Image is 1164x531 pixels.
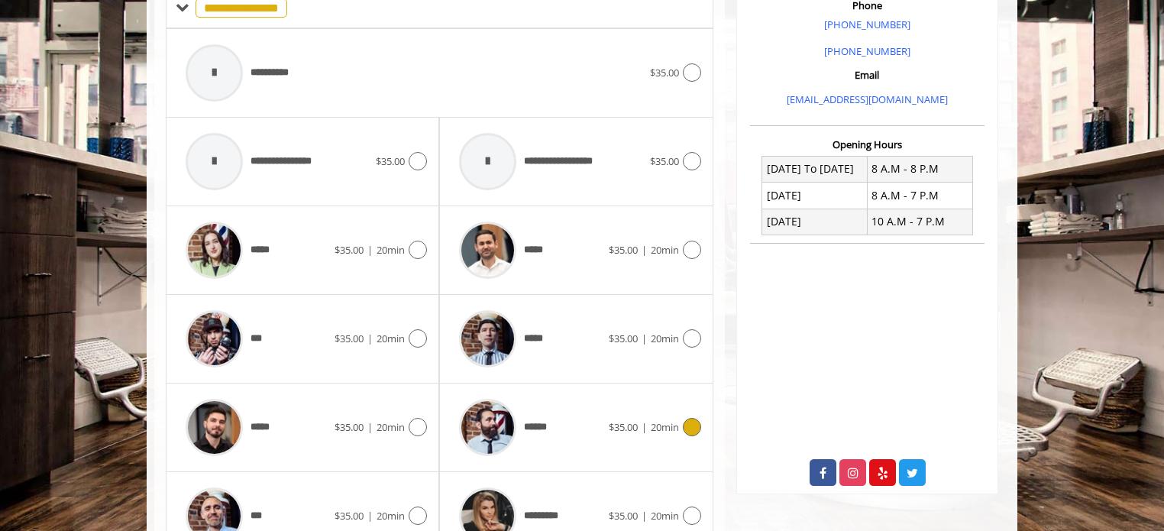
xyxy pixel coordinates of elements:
[609,243,638,257] span: $35.00
[754,70,981,80] h3: Email
[642,332,647,345] span: |
[367,509,373,523] span: |
[335,243,364,257] span: $35.00
[650,154,679,168] span: $35.00
[609,509,638,523] span: $35.00
[609,420,638,434] span: $35.00
[377,420,405,434] span: 20min
[824,18,910,31] a: [PHONE_NUMBER]
[651,509,679,523] span: 20min
[377,332,405,345] span: 20min
[750,139,985,150] h3: Opening Hours
[642,243,647,257] span: |
[376,154,405,168] span: $35.00
[642,509,647,523] span: |
[335,420,364,434] span: $35.00
[762,156,868,182] td: [DATE] To [DATE]
[609,332,638,345] span: $35.00
[367,332,373,345] span: |
[867,209,972,235] td: 10 A.M - 7 P.M
[651,420,679,434] span: 20min
[824,44,910,58] a: [PHONE_NUMBER]
[377,243,405,257] span: 20min
[642,420,647,434] span: |
[367,420,373,434] span: |
[787,92,948,106] a: [EMAIL_ADDRESS][DOMAIN_NAME]
[651,332,679,345] span: 20min
[762,209,868,235] td: [DATE]
[867,156,972,182] td: 8 A.M - 8 P.M
[762,183,868,209] td: [DATE]
[367,243,373,257] span: |
[867,183,972,209] td: 8 A.M - 7 P.M
[335,509,364,523] span: $35.00
[651,243,679,257] span: 20min
[377,509,405,523] span: 20min
[335,332,364,345] span: $35.00
[650,66,679,79] span: $35.00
